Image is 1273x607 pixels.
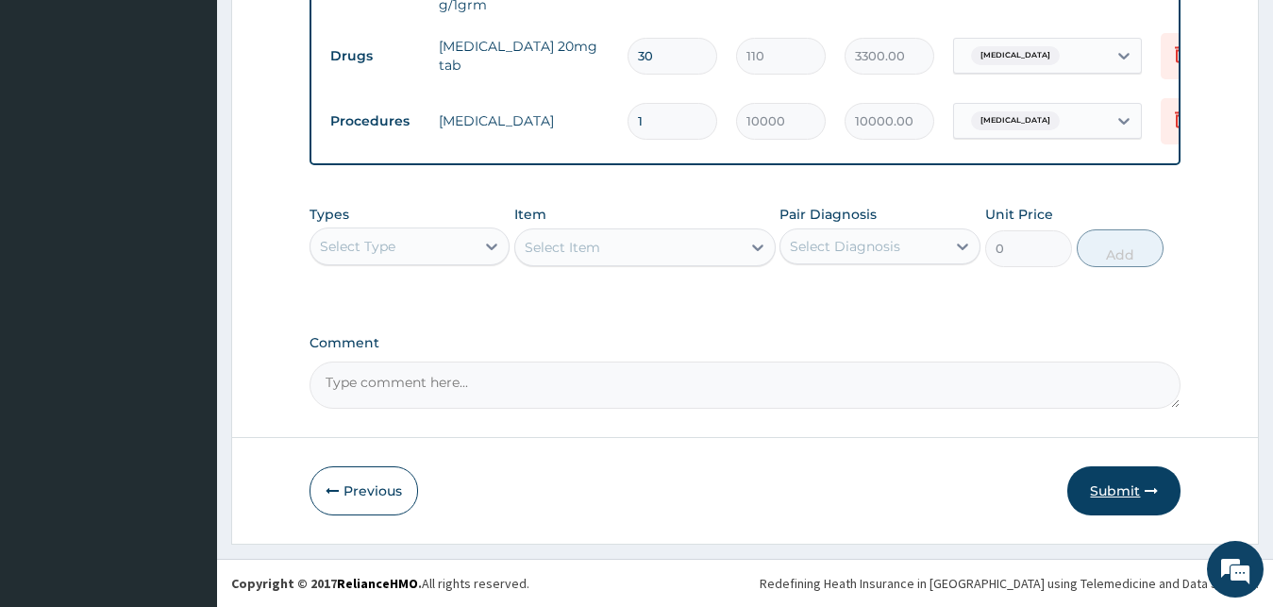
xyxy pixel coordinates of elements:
[231,575,422,592] strong: Copyright © 2017 .
[35,94,76,142] img: d_794563401_company_1708531726252_794563401
[760,574,1259,593] div: Redefining Heath Insurance in [GEOGRAPHIC_DATA] using Telemedicine and Data Science!
[971,111,1060,130] span: [MEDICAL_DATA]
[1077,229,1164,267] button: Add
[779,205,877,224] label: Pair Diagnosis
[310,466,418,515] button: Previous
[310,335,1181,351] label: Comment
[320,237,395,256] div: Select Type
[1067,466,1181,515] button: Submit
[310,9,355,55] div: Minimize live chat window
[217,559,1273,607] footer: All rights reserved.
[321,39,429,74] td: Drugs
[514,205,546,224] label: Item
[337,575,418,592] a: RelianceHMO
[971,46,1060,65] span: [MEDICAL_DATA]
[985,205,1053,224] label: Unit Price
[98,106,317,130] div: Chat with us now
[790,237,900,256] div: Select Diagnosis
[9,406,360,472] textarea: Type your message and hit 'Enter'
[321,104,429,139] td: Procedures
[109,183,260,374] span: We're online!
[429,27,618,84] td: [MEDICAL_DATA] 20mg tab
[429,102,618,140] td: [MEDICAL_DATA]
[310,207,349,223] label: Types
